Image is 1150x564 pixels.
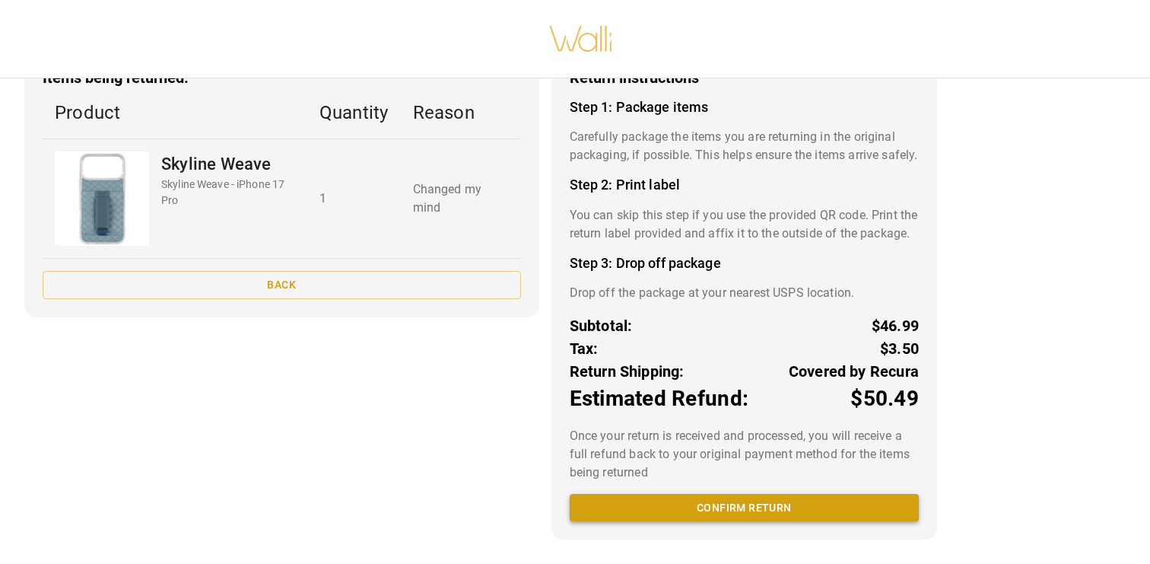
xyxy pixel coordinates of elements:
h4: Step 2: Print label [570,177,919,193]
p: Skyline Weave [161,151,295,177]
p: Changed my mind [413,180,509,217]
p: You can skip this step if you use the provided QR code. Print the return label provided and affix... [570,206,919,243]
h4: Step 3: Drop off package [570,255,919,272]
p: Subtotal: [570,314,633,337]
p: Quantity [319,99,389,126]
p: $3.50 [880,337,919,360]
p: Carefully package the items you are returning in the original packaging, if possible. This helps ... [570,128,919,164]
p: Return Shipping: [570,360,685,383]
p: Reason [413,99,509,126]
p: $46.99 [872,314,919,337]
p: 1 [319,190,389,208]
p: Covered by Recura [789,360,919,383]
p: Tax: [570,337,599,360]
h3: Items being returned: [43,69,521,87]
p: Skyline Weave - iPhone 17 Pro [161,177,295,209]
button: Confirm return [570,494,919,522]
p: Product [55,99,295,126]
p: Once your return is received and processed, you will receive a full refund back to your original ... [570,427,919,482]
button: Back [43,271,521,299]
img: walli-inc.myshopify.com [548,6,614,72]
p: Drop off the package at your nearest USPS location. [570,284,919,302]
h4: Step 1: Package items [570,99,919,116]
p: Estimated Refund: [570,383,748,415]
h3: Return instructions [570,69,919,87]
p: $50.49 [850,383,919,415]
